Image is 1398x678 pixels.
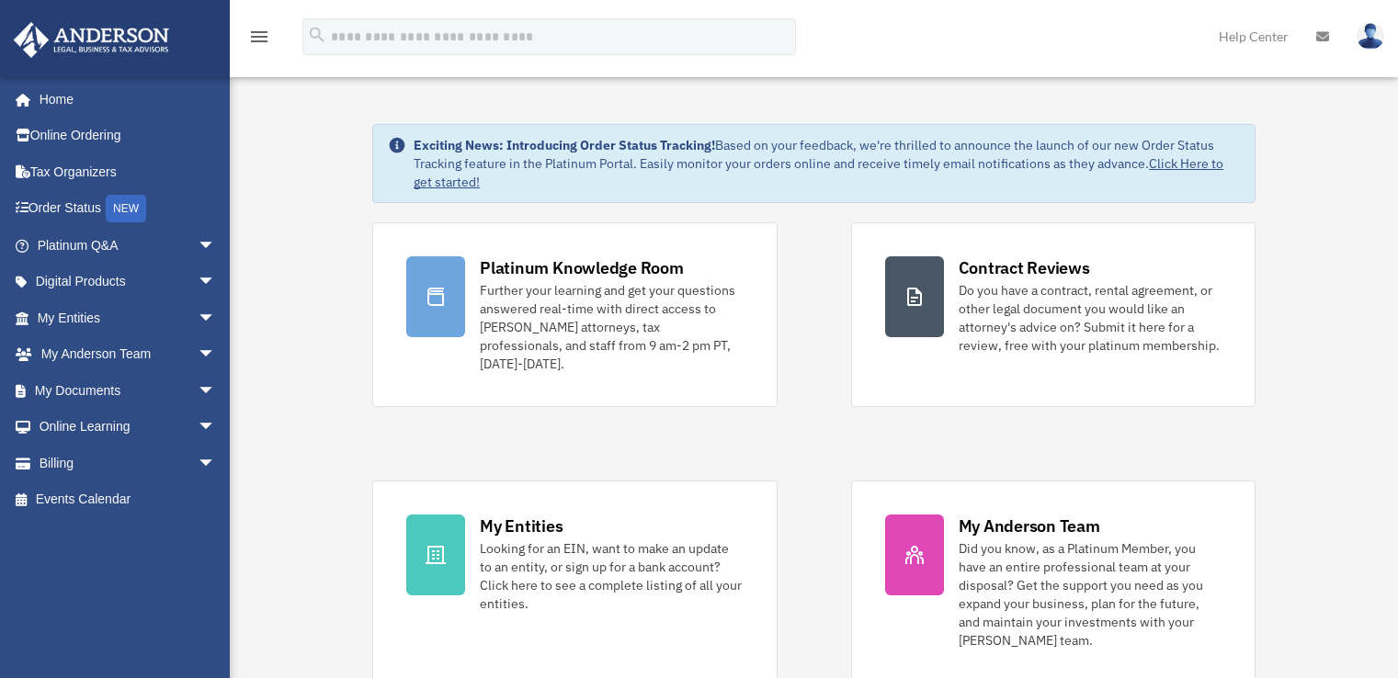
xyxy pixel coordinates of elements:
[959,539,1222,650] div: Did you know, as a Platinum Member, you have an entire professional team at your disposal? Get th...
[248,32,270,48] a: menu
[13,481,244,518] a: Events Calendar
[480,281,743,373] div: Further your learning and get your questions answered real-time with direct access to [PERSON_NAM...
[13,153,244,190] a: Tax Organizers
[198,264,234,301] span: arrow_drop_down
[480,514,563,537] div: My Entities
[959,256,1090,279] div: Contract Reviews
[414,155,1223,190] a: Click Here to get started!
[414,137,715,153] strong: Exciting News: Introducing Order Status Tracking!
[8,22,175,58] img: Anderson Advisors Platinum Portal
[959,281,1222,355] div: Do you have a contract, rental agreement, or other legal document you would like an attorney's ad...
[13,227,244,264] a: Platinum Q&Aarrow_drop_down
[414,136,1240,191] div: Based on your feedback, we're thrilled to announce the launch of our new Order Status Tracking fe...
[106,195,146,222] div: NEW
[307,25,327,45] i: search
[13,445,244,481] a: Billingarrow_drop_down
[198,299,234,337] span: arrow_drop_down
[13,372,244,409] a: My Documentsarrow_drop_down
[13,118,244,154] a: Online Ordering
[13,336,244,373] a: My Anderson Teamarrow_drop_down
[1357,23,1384,50] img: User Pic
[13,299,244,336] a: My Entitiesarrow_drop_down
[13,81,234,118] a: Home
[13,190,244,228] a: Order StatusNEW
[198,336,234,374] span: arrow_drop_down
[372,222,777,407] a: Platinum Knowledge Room Further your learning and get your questions answered real-time with dire...
[198,445,234,482] span: arrow_drop_down
[13,409,244,446] a: Online Learningarrow_drop_down
[198,409,234,446] span: arrow_drop_down
[959,514,1100,537] div: My Anderson Team
[13,264,244,300] a: Digital Productsarrow_drop_down
[480,256,684,279] div: Platinum Knowledge Room
[198,227,234,265] span: arrow_drop_down
[480,539,743,613] div: Looking for an EIN, want to make an update to an entity, or sign up for a bank account? Click her...
[851,222,1256,407] a: Contract Reviews Do you have a contract, rental agreement, or other legal document you would like...
[198,372,234,410] span: arrow_drop_down
[248,26,270,48] i: menu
